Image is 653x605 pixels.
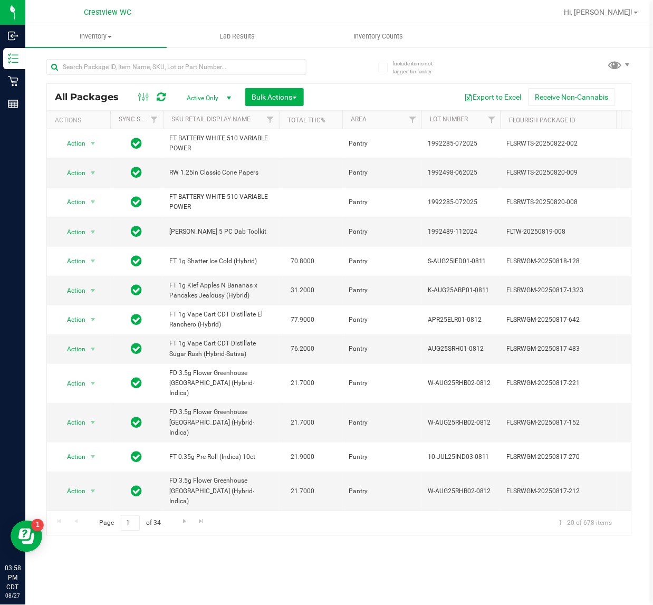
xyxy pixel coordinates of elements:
[55,91,129,103] span: All Packages
[131,484,142,498] span: In Sync
[57,415,86,430] span: Action
[131,165,142,180] span: In Sync
[349,197,415,207] span: Pantry
[121,515,140,532] input: 1
[131,195,142,209] span: In Sync
[57,283,86,298] span: Action
[169,407,273,438] span: FD 3.5g Flower Greenhouse [GEOGRAPHIC_DATA] (Hybrid-Indica)
[87,283,100,298] span: select
[285,254,320,269] span: 70.8000
[25,32,167,41] span: Inventory
[11,521,42,552] iframe: Resource center
[551,515,621,531] span: 1 - 20 of 678 items
[349,486,415,496] span: Pantry
[169,310,273,330] span: FT 1g Vape Cart CDT Distillate El Ranchero (Hybrid)
[529,88,616,106] button: Receive Non-Cannabis
[87,195,100,209] span: select
[57,342,86,357] span: Action
[349,168,415,178] span: Pantry
[507,256,610,266] span: FLSRWGM-20250818-128
[87,225,100,239] span: select
[131,136,142,151] span: In Sync
[87,415,100,430] span: select
[87,376,100,391] span: select
[87,449,100,464] span: select
[285,312,320,328] span: 77.9000
[57,376,86,391] span: Action
[509,117,575,124] a: Flourish Package ID
[57,225,86,239] span: Action
[169,339,273,359] span: FT 1g Vape Cart CDT Distillate Sugar Rush (Hybrid-Sativa)
[84,8,131,17] span: Crestview WC
[430,116,468,123] a: Lot Number
[349,227,415,237] span: Pantry
[57,166,86,180] span: Action
[428,418,494,428] span: W-AUG25RHB02-0812
[131,415,142,430] span: In Sync
[262,111,279,129] a: Filter
[5,564,21,592] p: 03:58 PM CDT
[287,117,325,124] a: Total THC%
[177,515,192,530] a: Go to the next page
[507,227,610,237] span: FLTW-20250819-008
[8,53,18,64] inline-svg: Inventory
[349,256,415,266] span: Pantry
[349,285,415,295] span: Pantry
[57,195,86,209] span: Action
[458,88,529,106] button: Export to Excel
[285,484,320,499] span: 21.7000
[131,341,142,356] span: In Sync
[349,378,415,388] span: Pantry
[146,111,163,129] a: Filter
[507,197,610,207] span: FLSRWTS-20250820-008
[194,515,209,530] a: Go to the last page
[8,76,18,87] inline-svg: Retail
[169,368,273,399] span: FD 3.5g Flower Greenhouse [GEOGRAPHIC_DATA] (Hybrid-Indica)
[169,192,273,212] span: FT BATTERY WHITE 510 VARIABLE POWER
[57,484,86,498] span: Action
[507,418,610,428] span: FLSRWGM-20250817-152
[349,418,415,428] span: Pantry
[169,227,273,237] span: [PERSON_NAME] 5 PC Dab Toolkit
[87,342,100,357] span: select
[252,93,297,101] span: Bulk Actions
[428,452,494,462] span: 10-JUL25IND03-0811
[285,341,320,357] span: 76.2000
[8,31,18,41] inline-svg: Inbound
[285,376,320,391] span: 21.7000
[285,449,320,465] span: 21.9000
[169,168,273,178] span: RW 1.25in Classic Cone Papers
[131,283,142,297] span: In Sync
[87,484,100,498] span: select
[87,166,100,180] span: select
[87,136,100,151] span: select
[169,476,273,506] span: FD 3.5g Flower Greenhouse [GEOGRAPHIC_DATA] (Hybrid-Indica)
[46,59,306,75] input: Search Package ID, Item Name, SKU, Lot or Part Number...
[90,515,170,532] span: Page of 34
[285,415,320,430] span: 21.7000
[404,111,421,129] a: Filter
[428,227,494,237] span: 1992489-112024
[131,224,142,239] span: In Sync
[349,452,415,462] span: Pantry
[119,116,159,123] a: Sync Status
[428,315,494,325] span: APR25ELR01-0812
[308,25,449,47] a: Inventory Counts
[167,25,308,47] a: Lab Results
[169,452,273,462] span: FT 0.35g Pre-Roll (Indica) 10ct
[349,139,415,149] span: Pantry
[245,88,304,106] button: Bulk Actions
[507,452,610,462] span: FLSRWGM-20250817-270
[55,117,106,124] div: Actions
[169,281,273,301] span: FT 1g Kief Apples N Bananas x Pancakes Jealousy (Hybrid)
[131,312,142,327] span: In Sync
[507,139,610,149] span: FLSRWTS-20250822-002
[339,32,417,41] span: Inventory Counts
[171,116,251,123] a: SKU Retail Display Name
[428,285,494,295] span: K-AUG25ABP01-0811
[57,312,86,327] span: Action
[351,116,367,123] a: Area
[428,486,494,496] span: W-AUG25RHB02-0812
[507,344,610,354] span: FLSRWGM-20250817-483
